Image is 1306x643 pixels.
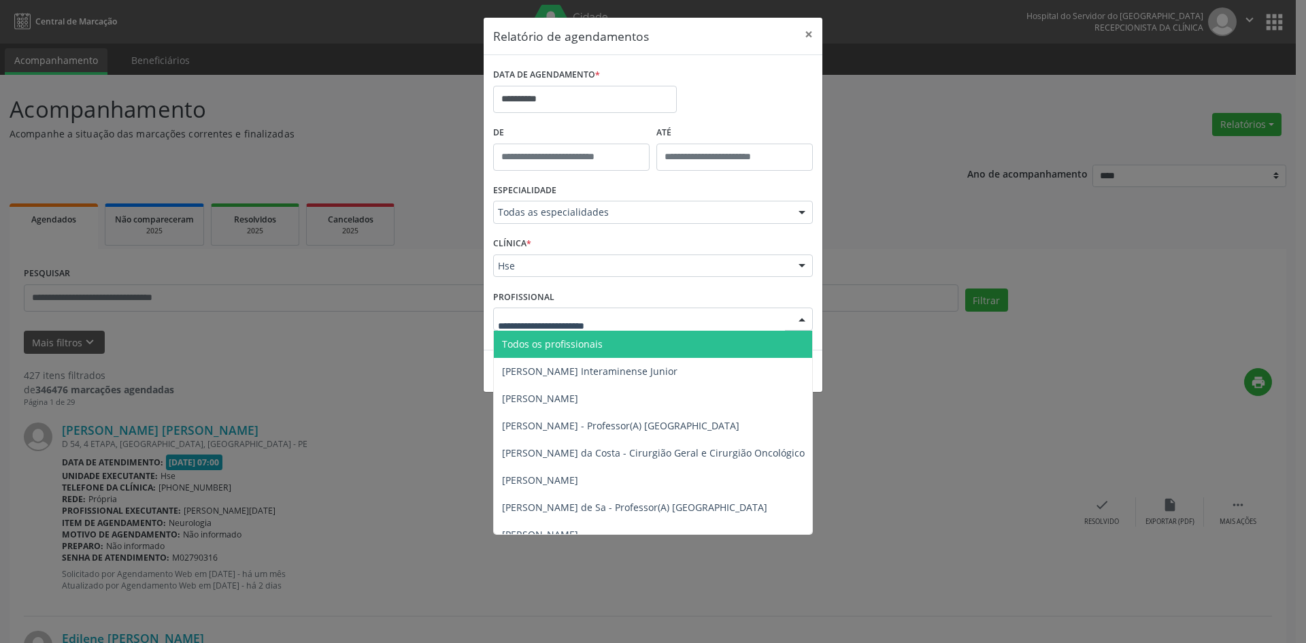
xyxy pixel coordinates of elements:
span: [PERSON_NAME] [502,528,578,541]
label: CLÍNICA [493,233,531,254]
span: Hse [498,259,785,273]
span: Todos os profissionais [502,337,603,350]
span: Todas as especialidades [498,205,785,219]
span: [PERSON_NAME] [502,392,578,405]
label: ATÉ [656,122,813,144]
label: DATA DE AGENDAMENTO [493,65,600,86]
span: [PERSON_NAME] - Professor(A) [GEOGRAPHIC_DATA] [502,419,739,432]
span: [PERSON_NAME] Interaminense Junior [502,365,677,378]
h5: Relatório de agendamentos [493,27,649,45]
label: PROFISSIONAL [493,286,554,308]
label: ESPECIALIDADE [493,180,556,201]
span: [PERSON_NAME] [502,474,578,487]
span: [PERSON_NAME] da Costa - Cirurgião Geral e Cirurgião Oncológico [502,446,805,459]
label: De [493,122,650,144]
span: [PERSON_NAME] de Sa - Professor(A) [GEOGRAPHIC_DATA] [502,501,767,514]
button: Close [795,18,822,51]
